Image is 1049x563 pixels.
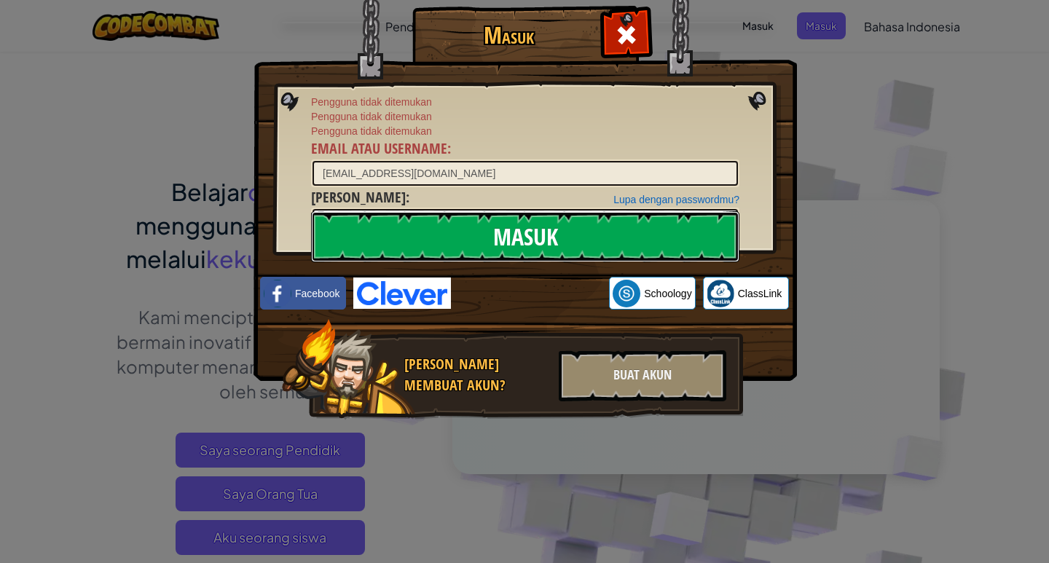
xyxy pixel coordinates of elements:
[738,286,782,301] span: ClassLink
[311,124,739,138] span: Pengguna tidak ditemukan
[707,280,734,307] img: classlink-logo-small.png
[311,95,739,109] span: Pengguna tidak ditemukan
[451,277,609,310] iframe: Tombol Login dengan Google
[353,277,451,309] img: clever-logo-blue.png
[311,109,739,124] span: Pengguna tidak ditemukan
[311,138,451,160] label: :
[644,286,691,301] span: Schoology
[416,23,602,48] h1: Masuk
[311,138,447,158] span: Email atau username
[311,211,739,262] input: Masuk
[613,280,640,307] img: schoology.png
[559,350,726,401] div: Buat Akun
[264,280,291,307] img: facebook_small.png
[404,354,550,395] div: [PERSON_NAME] membuat akun?
[295,286,339,301] span: Facebook
[311,187,406,207] span: [PERSON_NAME]
[311,187,409,208] label: :
[613,194,739,205] a: Lupa dengan passwordmu?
